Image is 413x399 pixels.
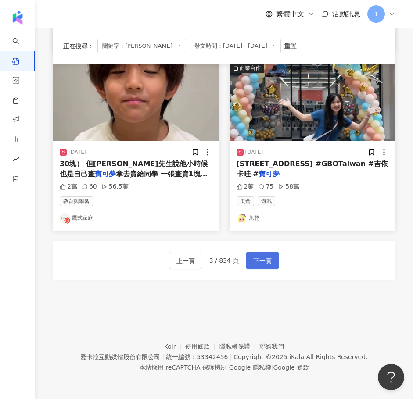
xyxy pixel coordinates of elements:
[166,353,228,360] div: 統一編號：53342456
[12,32,30,66] a: search
[227,364,229,371] span: |
[185,343,219,350] a: 使用條款
[246,252,279,269] button: 下一頁
[259,343,284,350] a: 聯絡我們
[258,196,275,206] span: 遊戲
[63,43,94,50] span: 正在搜尋 ：
[95,170,116,178] mark: 寶可夢
[378,364,404,390] iframe: Help Scout Beacon - Open
[60,213,70,224] img: KOL Avatar
[289,353,304,360] a: iKala
[101,182,129,191] div: 56.5萬
[219,343,260,350] a: 隱私權保護
[190,39,281,53] span: 發文時間：[DATE] - [DATE]
[60,182,77,191] div: 2萬
[209,257,239,264] span: 3 / 834 頁
[276,9,304,19] span: 繁體中文
[258,182,273,191] div: 75
[230,63,396,141] img: post-image
[230,63,396,141] button: 商業合作
[374,9,378,19] span: 1
[245,149,263,156] div: [DATE]
[237,213,389,224] a: KOL Avatar魚乾
[240,64,261,72] div: 商業合作
[164,343,185,350] a: Kolr
[162,353,164,360] span: |
[271,364,273,371] span: |
[229,364,271,371] a: Google 隱私權
[233,353,367,360] div: Copyright © 2025 All Rights Reserved.
[237,182,254,191] div: 2萬
[12,150,19,170] span: rise
[237,196,254,206] span: 美食
[60,170,208,188] span: 拿去賣給同學 一張畫賣1塊，還真的
[253,256,272,266] span: 下一頁
[68,149,86,156] div: [DATE]
[82,182,97,191] div: 60
[169,252,202,269] button: 上一頁
[176,256,195,266] span: 上一頁
[60,160,208,178] span: 30塊） 但[PERSON_NAME]先生說他小時候也是自己畫
[11,11,25,25] img: logo icon
[237,160,388,178] span: [STREET_ADDRESS] #GBOTaiwan #吉依卡哇 #
[259,170,280,178] mark: 寶可夢
[139,362,309,373] span: 本站採用 reCAPTCHA 保護機制
[60,213,212,224] a: KOL Avatar鷹式家庭
[273,364,309,371] a: Google 條款
[53,63,219,141] img: post-image
[332,10,360,18] span: 活動訊息
[278,182,299,191] div: 58萬
[284,43,297,50] div: 重置
[60,196,93,206] span: 教育與學習
[230,353,232,360] span: |
[97,39,186,53] span: 關鍵字：[PERSON_NAME]
[237,213,247,224] img: KOL Avatar
[80,353,160,360] div: 愛卡拉互動媒體股份有限公司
